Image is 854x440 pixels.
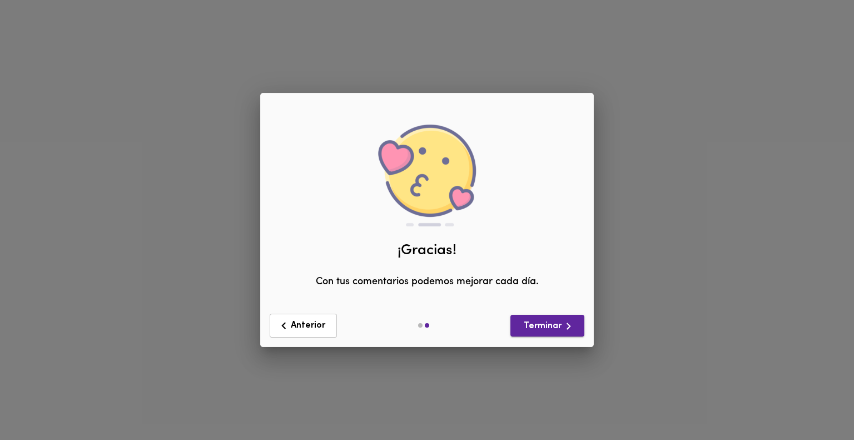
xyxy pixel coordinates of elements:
button: Terminar [510,315,584,337]
span: Terminar [519,319,575,333]
iframe: Messagebird Livechat Widget [790,375,843,429]
span: Anterior [277,319,330,333]
img: love.png [377,125,477,226]
button: Anterior [270,314,337,338]
div: ¡Gracias! [269,241,585,261]
div: Con tus comentarios podemos mejorar cada día. [269,96,585,290]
